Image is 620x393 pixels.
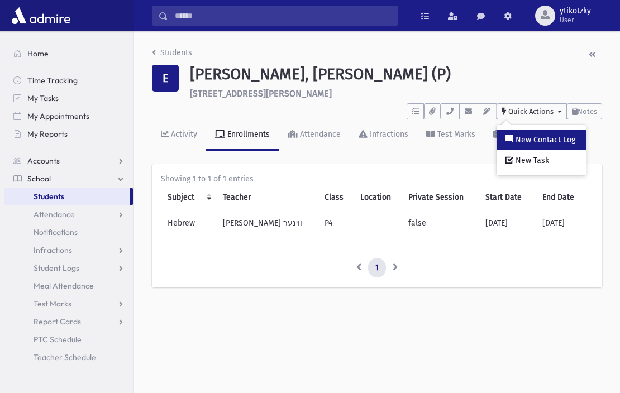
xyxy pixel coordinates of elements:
[497,130,586,150] a: New Contact Log
[152,47,192,63] nav: breadcrumb
[169,130,197,139] div: Activity
[216,210,318,236] td: [PERSON_NAME] ווינער
[4,259,133,277] a: Student Logs
[560,16,591,25] span: User
[479,185,536,210] th: Start Date
[479,210,536,236] td: [DATE]
[152,119,206,151] a: Activity
[4,45,133,63] a: Home
[190,65,602,84] h1: [PERSON_NAME], [PERSON_NAME] (P)
[34,263,79,273] span: Student Logs
[34,191,64,202] span: Students
[27,93,59,103] span: My Tasks
[4,241,133,259] a: Infractions
[190,88,602,99] h6: [STREET_ADDRESS][PERSON_NAME]
[168,6,398,26] input: Search
[513,135,575,145] span: New Contact Log
[152,65,179,92] div: E
[4,125,133,143] a: My Reports
[4,170,133,188] a: School
[417,119,484,151] a: Test Marks
[513,156,549,165] span: New Task
[578,107,597,116] span: Notes
[206,119,279,151] a: Enrollments
[34,245,72,255] span: Infractions
[27,49,49,59] span: Home
[34,334,82,344] span: PTC Schedule
[161,173,593,185] div: Showing 1 to 1 of 1 entries
[4,223,133,241] a: Notifications
[279,119,350,151] a: Attendance
[4,205,133,223] a: Attendance
[27,174,51,184] span: School
[27,129,68,139] span: My Reports
[4,89,133,107] a: My Tasks
[435,130,475,139] div: Test Marks
[350,119,417,151] a: Infractions
[34,352,96,362] span: Teacher Schedule
[27,111,89,121] span: My Appointments
[4,188,130,205] a: Students
[497,150,586,171] a: New Task
[368,130,408,139] div: Infractions
[508,107,554,116] span: Quick Actions
[484,119,532,151] a: Marks
[402,185,478,210] th: Private Session
[4,313,133,330] a: Report Cards
[152,48,192,57] a: Students
[4,295,133,313] a: Test Marks
[216,185,318,210] th: Teacher
[354,185,402,210] th: Location
[9,4,73,27] img: AdmirePro
[4,348,133,366] a: Teacher Schedule
[27,156,60,166] span: Accounts
[27,75,78,85] span: Time Tracking
[34,299,71,309] span: Test Marks
[318,185,354,210] th: Class
[161,185,216,210] th: Subject
[402,210,478,236] td: false
[536,210,593,236] td: [DATE]
[34,227,78,237] span: Notifications
[4,277,133,295] a: Meal Attendance
[497,125,586,175] div: Quick Actions
[34,281,94,291] span: Meal Attendance
[4,71,133,89] a: Time Tracking
[318,210,354,236] td: P4
[34,317,81,327] span: Report Cards
[567,103,602,119] button: Notes
[4,152,133,170] a: Accounts
[536,185,593,210] th: End Date
[298,130,341,139] div: Attendance
[4,330,133,348] a: PTC Schedule
[34,209,75,219] span: Attendance
[4,107,133,125] a: My Appointments
[225,130,270,139] div: Enrollments
[560,7,591,16] span: ytikotzky
[161,210,216,236] td: Hebrew
[368,258,386,278] a: 1
[497,103,567,119] button: Quick Actions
